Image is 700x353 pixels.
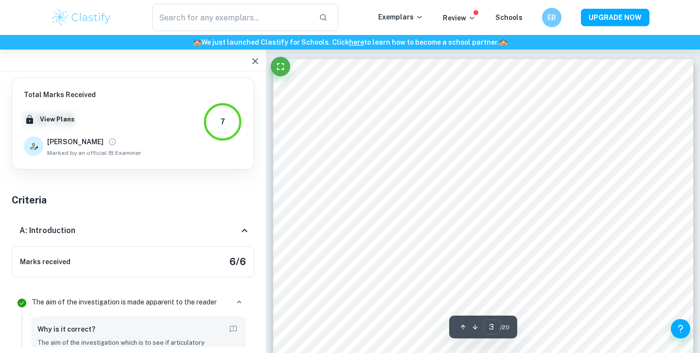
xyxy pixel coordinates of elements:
span: 🏫 [193,38,201,46]
span: Marked by an official IB Examiner [47,149,141,157]
button: Report mistake/confusion [227,322,240,336]
span: 🏫 [499,38,507,46]
h6: Total Marks Received [24,89,141,100]
span: / 20 [500,323,509,332]
h6: EB [546,12,558,23]
img: Clastify logo [51,8,112,27]
button: Fullscreen [271,57,290,76]
button: View full profile [105,135,119,149]
div: A: Introduction [12,215,254,246]
h6: We just launched Clastify for Schools. Click to learn how to become a school partner. [2,37,698,48]
h6: [PERSON_NAME] [47,136,104,147]
a: Schools [495,14,523,21]
input: Search for any exemplars... [152,4,311,31]
a: here [349,38,364,46]
h5: 6 / 6 [229,254,246,269]
h6: Marks received [20,256,70,267]
h6: Why is it correct? [37,324,95,335]
h5: Criteria [12,193,254,207]
div: 7 [220,116,225,128]
p: The aim of the investigation is made apparent to the reader [32,297,217,307]
svg: Correct [16,297,28,309]
h6: A: Introduction [19,225,75,236]
p: Exemplars [378,12,423,22]
button: UPGRADE NOW [581,9,649,26]
button: Help and Feedback [671,319,690,338]
button: EB [542,8,561,27]
button: View Plans [37,112,77,127]
p: Review [443,13,476,23]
